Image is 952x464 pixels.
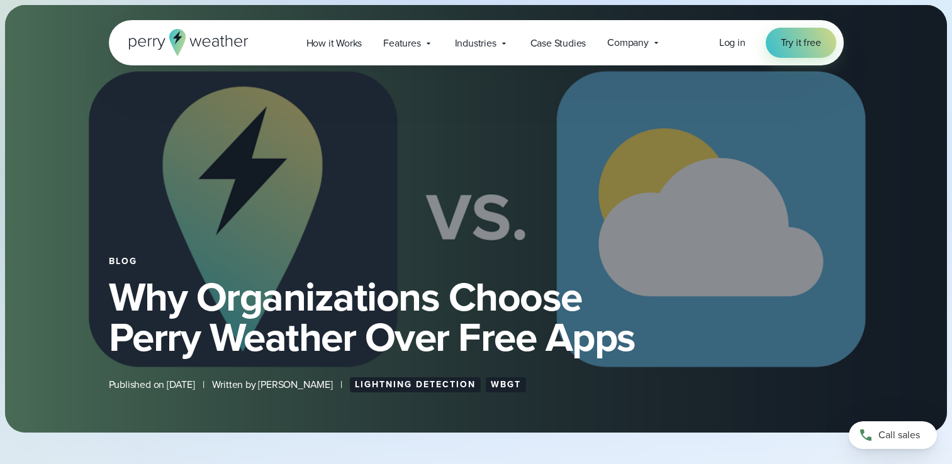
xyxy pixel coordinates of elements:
a: Case Studies [520,30,597,56]
span: Call sales [878,428,920,443]
a: WBGT [486,377,526,392]
span: Features [383,36,420,51]
span: Try it free [781,35,821,50]
span: Case Studies [530,36,586,51]
a: How it Works [296,30,373,56]
span: | [203,377,204,392]
span: Written by [PERSON_NAME] [212,377,333,392]
span: Industries [455,36,496,51]
span: Published on [DATE] [109,377,195,392]
span: | [340,377,342,392]
a: Log in [719,35,746,50]
span: Company [607,35,649,50]
a: Call sales [849,421,937,449]
span: How it Works [306,36,362,51]
h1: Why Organizations Choose Perry Weather Over Free Apps [109,277,844,357]
a: Lightning Detection [350,377,481,392]
a: Try it free [766,28,836,58]
div: Blog [109,257,844,267]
